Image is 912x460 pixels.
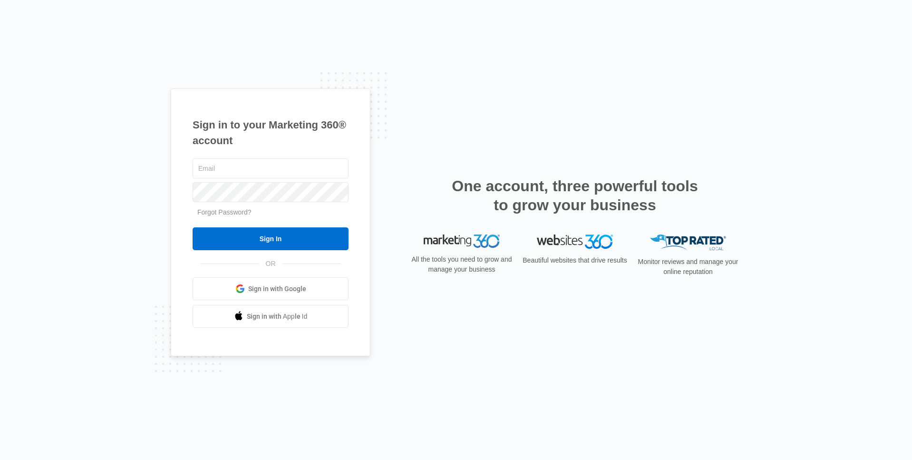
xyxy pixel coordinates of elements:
[424,235,500,248] img: Marketing 360
[247,312,308,322] span: Sign in with Apple Id
[449,176,701,215] h2: One account, three powerful tools to grow your business
[193,158,349,178] input: Email
[193,305,349,328] a: Sign in with Apple Id
[193,277,349,300] a: Sign in with Google
[650,235,726,250] img: Top Rated Local
[259,259,282,269] span: OR
[193,117,349,148] h1: Sign in to your Marketing 360® account
[537,235,613,248] img: Websites 360
[635,257,741,277] p: Monitor reviews and manage your online reputation
[193,227,349,250] input: Sign In
[248,284,306,294] span: Sign in with Google
[197,208,252,216] a: Forgot Password?
[522,255,628,265] p: Beautiful websites that drive results
[408,254,515,274] p: All the tools you need to grow and manage your business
